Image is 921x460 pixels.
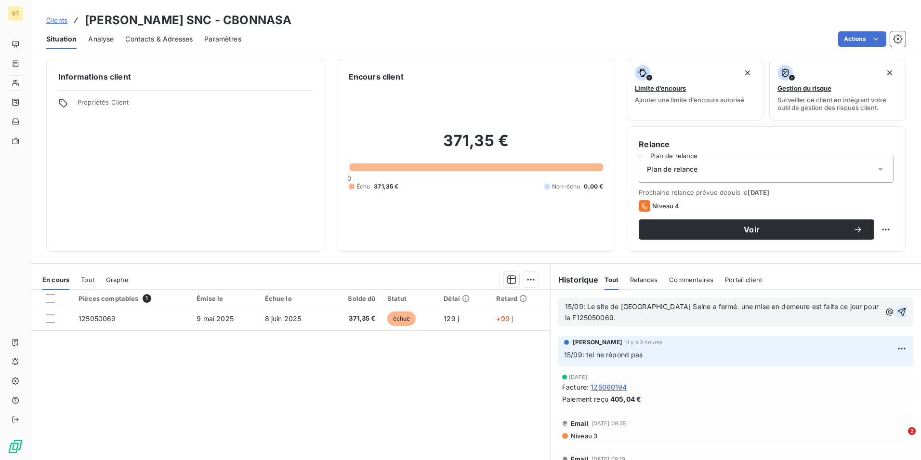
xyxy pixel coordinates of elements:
span: 0,00 € [584,182,603,191]
span: Paiement reçu [562,394,608,404]
span: Niveau 3 [570,432,597,440]
button: Gestion du risqueSurveiller ce client en intégrant votre outil de gestion des risques client. [769,59,906,121]
span: Voir [650,226,853,233]
span: 125050069 [79,314,116,323]
h6: Relance [639,138,894,150]
div: Échue le [265,295,321,302]
span: [DATE] [569,374,587,380]
button: Limite d’encoursAjouter une limite d’encours autorisé [627,59,763,121]
span: Facture : [562,382,589,392]
button: Actions [838,31,886,47]
span: [PERSON_NAME] [573,338,622,347]
div: Retard [496,295,544,302]
span: Situation [46,34,77,44]
h6: Informations client [58,71,313,82]
iframe: Intercom live chat [888,427,911,450]
span: Analyse [88,34,114,44]
h6: Encours client [349,71,404,82]
div: Statut [387,295,433,302]
div: Émise le [197,295,253,302]
h2: 371,35 € [349,131,604,160]
span: 371,35 € [374,182,398,191]
span: Commentaires [669,276,713,284]
span: [DATE] [748,189,769,196]
div: Délai [444,295,485,302]
span: 405,04 € [610,394,641,404]
img: Logo LeanPay [8,439,23,454]
span: Limite d’encours [635,84,686,92]
span: Non-échu [552,182,580,191]
span: 15/09: Le site de [GEOGRAPHIC_DATA] Seine a fermé. une mise en demeure est faite ce jour pour la ... [565,302,881,322]
span: Propriétés Client [78,98,313,112]
span: 129 j [444,314,459,323]
span: Graphe [106,276,129,284]
span: 15/09: tel ne répond pas [564,351,643,359]
div: Solde dû [332,295,376,302]
span: 2 [908,427,916,435]
h3: [PERSON_NAME] SNC - CBONNASA [85,12,291,29]
span: Paramètres [204,34,241,44]
span: Plan de relance [647,164,697,174]
span: Relances [630,276,658,284]
span: Clients [46,16,67,24]
div: Pièces comptables [79,294,185,303]
span: Échu [356,182,370,191]
a: Clients [46,15,67,25]
span: 371,35 € [332,314,376,324]
span: Surveiller ce client en intégrant votre outil de gestion des risques client. [777,96,897,111]
span: +99 j [496,314,513,323]
div: ST [8,6,23,21]
span: [DATE] 09:35 [592,420,627,426]
h6: Historique [551,274,599,285]
span: Tout [605,276,619,284]
span: 9 mai 2025 [197,314,234,323]
span: Ajouter une limite d’encours autorisé [635,96,744,104]
span: 125060194 [591,382,627,392]
span: 1 [143,294,151,303]
span: Portail client [725,276,762,284]
span: Gestion du risque [777,84,831,92]
span: 0 [347,175,351,182]
span: En cours [42,276,69,284]
span: il y a 3 heures [626,339,662,345]
span: Tout [81,276,94,284]
span: 8 juin 2025 [265,314,302,323]
button: Voir [639,219,874,240]
span: Email [571,419,589,427]
span: échue [387,311,416,326]
span: Prochaine relance prévue depuis le [639,189,894,196]
span: Niveau 4 [652,202,679,210]
span: Contacts & Adresses [125,34,193,44]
